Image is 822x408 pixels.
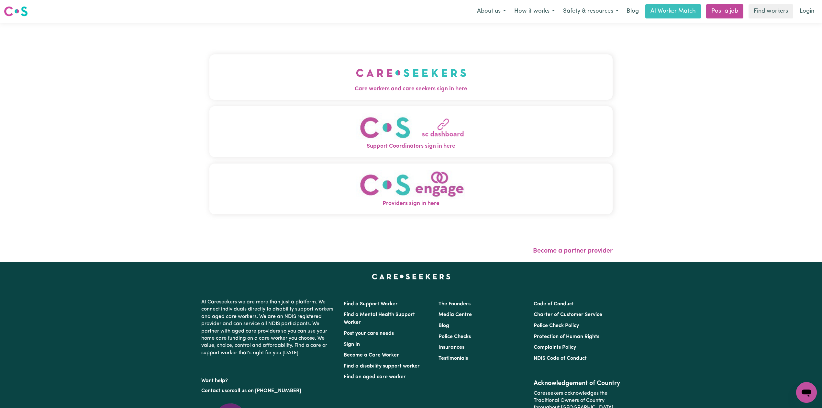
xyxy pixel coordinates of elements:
a: Become a Care Worker [344,353,399,358]
a: Careseekers logo [4,4,28,19]
p: Want help? [201,375,336,384]
a: Become a partner provider [533,248,613,254]
span: Care workers and care seekers sign in here [209,85,613,93]
a: Code of Conduct [534,301,574,307]
p: At Careseekers we are more than just a platform. We connect individuals directly to disability su... [201,296,336,359]
button: Providers sign in here [209,164,613,214]
a: Police Check Policy [534,323,579,328]
a: Blog [623,4,643,18]
img: Careseekers logo [4,6,28,17]
p: or [201,385,336,397]
a: Complaints Policy [534,345,576,350]
button: About us [473,5,510,18]
a: Login [796,4,818,18]
a: Contact us [201,388,227,393]
a: NDIS Code of Conduct [534,356,587,361]
a: The Founders [439,301,471,307]
a: Police Checks [439,334,471,339]
button: Care workers and care seekers sign in here [209,54,613,100]
iframe: Button to launch messaging window [796,382,817,403]
a: Protection of Human Rights [534,334,599,339]
a: Charter of Customer Service [534,312,602,317]
a: Sign In [344,342,360,347]
span: Support Coordinators sign in here [209,142,613,151]
a: Post your care needs [344,331,394,336]
button: Support Coordinators sign in here [209,106,613,157]
a: Careseekers home page [372,274,450,279]
a: Find an aged care worker [344,374,406,380]
a: Find workers [749,4,793,18]
a: Media Centre [439,312,472,317]
a: Testimonials [439,356,468,361]
a: Find a disability support worker [344,364,420,369]
h2: Acknowledgement of Country [534,380,621,387]
a: Find a Mental Health Support Worker [344,312,415,325]
a: Post a job [706,4,743,18]
button: Safety & resources [559,5,623,18]
span: Providers sign in here [209,199,613,208]
a: AI Worker Match [645,4,701,18]
a: Find a Support Worker [344,301,398,307]
a: Blog [439,323,449,328]
a: call us on [PHONE_NUMBER] [232,388,301,393]
a: Insurances [439,345,464,350]
button: How it works [510,5,559,18]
